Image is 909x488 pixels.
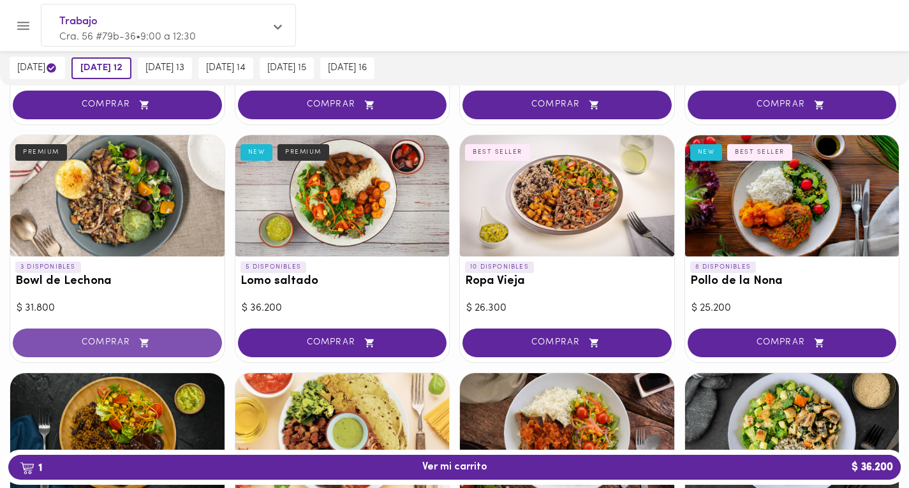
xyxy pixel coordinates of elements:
[80,63,122,74] span: [DATE] 12
[17,62,57,74] span: [DATE]
[12,459,50,476] b: 1
[238,91,447,119] button: COMPRAR
[690,262,757,273] p: 8 DISPONIBLES
[688,329,897,357] button: COMPRAR
[240,262,307,273] p: 5 DISPONIBLES
[8,10,39,41] button: Menu
[465,144,530,161] div: BEST SELLER
[690,144,723,161] div: NEW
[8,455,901,480] button: 1Ver mi carrito$ 36.200
[198,57,253,79] button: [DATE] 14
[17,301,218,316] div: $ 31.800
[727,144,792,161] div: BEST SELLER
[460,135,674,256] div: Ropa Vieja
[254,337,431,348] span: COMPRAR
[691,301,893,316] div: $ 25.200
[20,462,34,475] img: cart.png
[240,144,273,161] div: NEW
[13,329,222,357] button: COMPRAR
[277,144,329,161] div: PREMIUM
[254,100,431,110] span: COMPRAR
[29,100,206,110] span: COMPRAR
[145,63,184,74] span: [DATE] 13
[422,461,487,473] span: Ver mi carrito
[138,57,192,79] button: [DATE] 13
[328,63,367,74] span: [DATE] 16
[15,275,219,288] h3: Bowl de Lechona
[704,337,881,348] span: COMPRAR
[29,337,206,348] span: COMPRAR
[685,135,899,256] div: Pollo de la Nona
[462,329,672,357] button: COMPRAR
[206,63,246,74] span: [DATE] 14
[235,135,450,256] div: Lomo saltado
[465,262,534,273] p: 10 DISPONIBLES
[320,57,374,79] button: [DATE] 16
[478,100,656,110] span: COMPRAR
[466,301,668,316] div: $ 26.300
[462,91,672,119] button: COMPRAR
[240,275,445,288] h3: Lomo saltado
[242,301,443,316] div: $ 36.200
[260,57,314,79] button: [DATE] 15
[465,275,669,288] h3: Ropa Vieja
[704,100,881,110] span: COMPRAR
[15,262,81,273] p: 3 DISPONIBLES
[690,275,894,288] h3: Pollo de la Nona
[238,329,447,357] button: COMPRAR
[478,337,656,348] span: COMPRAR
[59,13,265,30] span: Trabajo
[10,135,225,256] div: Bowl de Lechona
[835,414,896,475] iframe: Messagebird Livechat Widget
[688,91,897,119] button: COMPRAR
[15,144,67,161] div: PREMIUM
[267,63,306,74] span: [DATE] 15
[13,91,222,119] button: COMPRAR
[59,32,196,42] span: Cra. 56 #79b-36 • 9:00 a 12:30
[10,57,65,79] button: [DATE]
[71,57,131,79] button: [DATE] 12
